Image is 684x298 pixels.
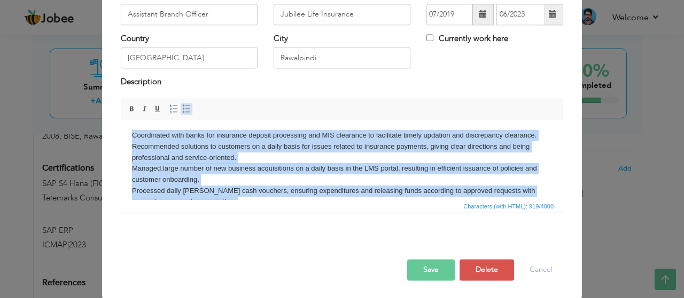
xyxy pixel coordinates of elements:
[274,33,288,44] label: City
[426,4,472,25] input: From
[461,202,557,211] div: Statistics
[496,4,545,25] input: Present
[139,103,151,115] a: Italic
[121,119,563,199] iframe: Rich Text Editor, workEditor
[126,103,138,115] a: Bold
[519,259,563,280] button: Cancel
[407,259,455,280] button: Save
[426,34,433,41] input: Currently work here
[461,202,556,211] span: Characters (with HTML): 919/4000
[152,103,164,115] a: Underline
[121,77,161,88] label: Description
[121,33,149,44] label: Country
[168,103,180,115] a: Insert/Remove Numbered List
[426,33,508,44] label: Currently work here
[11,11,431,133] body: Coordinated with banks for insurance deposit processing and MIS clearance to facilitate timely up...
[181,103,192,115] a: Insert/Remove Bulleted List
[460,259,514,280] button: Delete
